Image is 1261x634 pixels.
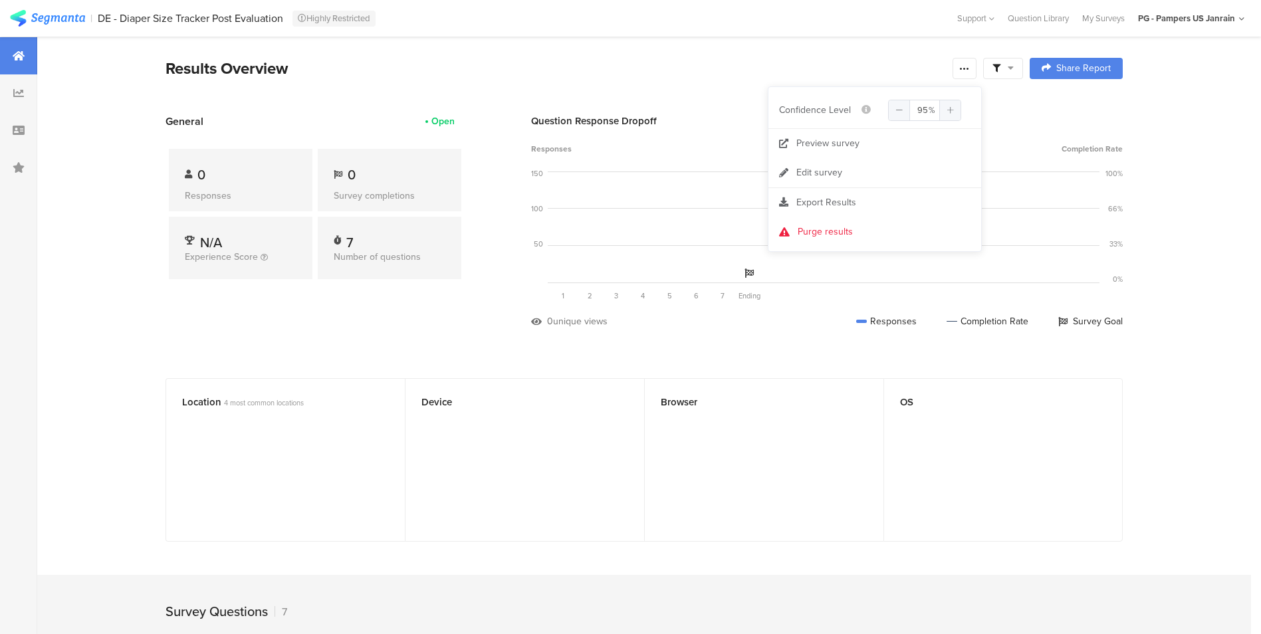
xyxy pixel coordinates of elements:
[224,397,304,408] span: 4 most common locations
[736,290,762,301] div: Ending
[667,290,672,301] span: 5
[553,314,608,328] div: unique views
[947,314,1028,328] div: Completion Rate
[531,203,543,214] div: 100
[531,114,1123,128] div: Question Response Dropoff
[1105,168,1123,179] div: 100%
[90,11,92,26] div: |
[768,158,981,187] a: Edit survey
[1113,274,1123,284] div: 0%
[1109,239,1123,249] div: 33%
[796,137,860,150] div: Preview survey
[798,225,853,239] div: Purge results
[768,129,981,158] a: Preview survey
[745,268,754,278] i: Survey Goal
[661,395,846,409] div: Browser
[334,250,421,264] span: Number of questions
[200,233,222,253] span: N/A
[588,290,592,301] span: 2
[1001,12,1076,25] a: Question Library
[275,604,287,619] div: 7
[1062,143,1123,155] span: Completion Rate
[185,250,258,264] span: Experience Score
[796,195,856,209] span: Export Results
[614,290,618,301] span: 3
[197,165,205,185] span: 0
[1076,12,1131,25] a: My Surveys
[694,290,699,301] span: 6
[1058,314,1123,328] div: Survey Goal
[562,290,564,301] span: 1
[10,10,85,27] img: segmanta logo
[534,239,543,249] div: 50
[957,8,994,29] div: Support
[421,395,606,409] div: Device
[531,143,572,155] span: Responses
[900,395,1084,409] div: OS
[721,290,725,301] span: 7
[431,114,455,128] div: Open
[166,114,203,129] span: General
[531,168,543,179] div: 150
[1056,64,1111,73] span: Share Report
[779,103,851,117] span: Confidence Level
[166,56,946,80] div: Results Overview
[98,12,283,25] div: DE - Diaper Size Tracker Post Evaluation
[547,314,553,328] div: 0
[856,314,917,328] div: Responses
[334,189,445,203] div: Survey completions
[185,189,296,203] div: Responses
[166,601,268,621] div: Survey Questions
[292,11,376,27] div: Highly Restricted
[1138,12,1235,25] div: PG - Pampers US Janrain
[929,104,935,116] span: %
[641,290,645,301] span: 4
[182,395,367,409] div: Location
[346,233,353,246] div: 7
[888,100,961,121] input: Confidence Level
[796,166,842,179] div: Edit survey
[1108,203,1123,214] div: 66%
[348,165,356,185] span: 0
